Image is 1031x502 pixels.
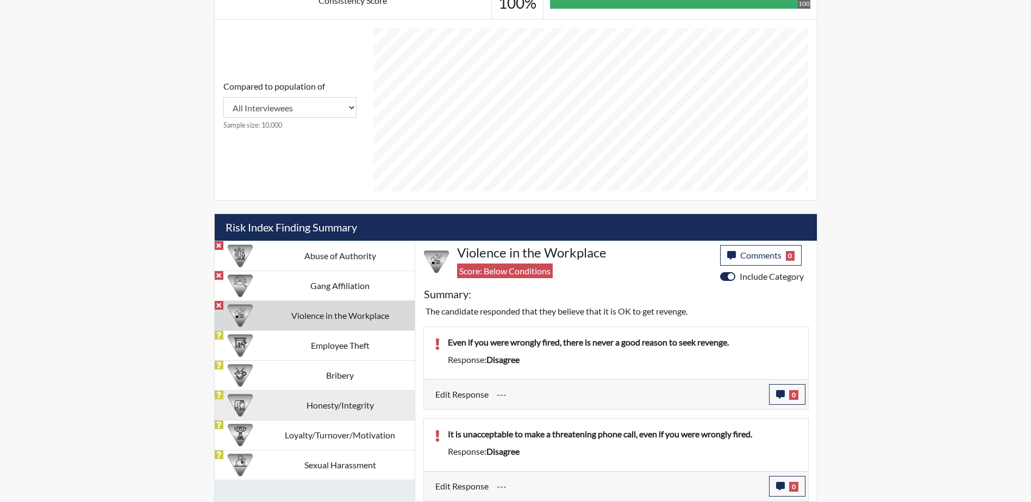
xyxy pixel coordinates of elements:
td: Employee Theft [266,330,415,360]
span: Comments [740,250,782,260]
label: Edit Response [435,476,489,497]
div: Response: [440,445,805,458]
span: disagree [486,354,520,365]
button: 0 [769,476,805,497]
img: CATEGORY%20ICON-01.94e51fac.png [228,243,253,268]
div: Update the test taker's response, the change might impact the score [489,384,769,405]
td: Violence in the Workplace [266,300,415,330]
button: Comments0 [720,245,802,266]
img: CATEGORY%20ICON-07.58b65e52.png [228,333,253,358]
p: Even if you were wrongly fired, there is never a good reason to seek revenge. [448,336,797,349]
label: Edit Response [435,384,489,405]
img: CATEGORY%20ICON-23.dd685920.png [228,453,253,478]
td: Abuse of Authority [266,241,415,271]
span: 0 [789,482,798,492]
img: CATEGORY%20ICON-03.c5611939.png [228,363,253,388]
td: Loyalty/Turnover/Motivation [266,420,415,450]
span: 0 [789,390,798,400]
small: Sample size: 10,000 [223,120,357,130]
td: Bribery [266,360,415,390]
span: 0 [786,251,795,261]
label: Include Category [740,270,804,283]
p: The candidate responded that they believe that it is OK to get revenge. [426,305,807,318]
span: Score: Below Conditions [457,263,553,278]
td: Gang Affiliation [266,271,415,300]
div: Update the test taker's response, the change might impact the score [489,476,769,497]
h5: Summary: [424,287,471,300]
img: CATEGORY%20ICON-17.40ef8247.png [228,423,253,448]
img: CATEGORY%20ICON-26.eccbb84f.png [424,249,449,274]
img: CATEGORY%20ICON-11.a5f294f4.png [228,393,253,418]
img: CATEGORY%20ICON-26.eccbb84f.png [228,303,253,328]
span: disagree [486,446,520,456]
div: Consistency Score comparison among population [223,80,357,130]
td: Honesty/Integrity [266,390,415,420]
button: 0 [769,384,805,405]
img: CATEGORY%20ICON-02.2c5dd649.png [228,273,253,298]
label: Compared to population of [223,80,325,93]
div: Response: [440,353,805,366]
td: Sexual Harassment [266,450,415,480]
p: It is unacceptable to make a threatening phone call, even if you were wrongly fired. [448,428,797,441]
h4: Violence in the Workplace [457,245,712,261]
h5: Risk Index Finding Summary [215,214,817,241]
